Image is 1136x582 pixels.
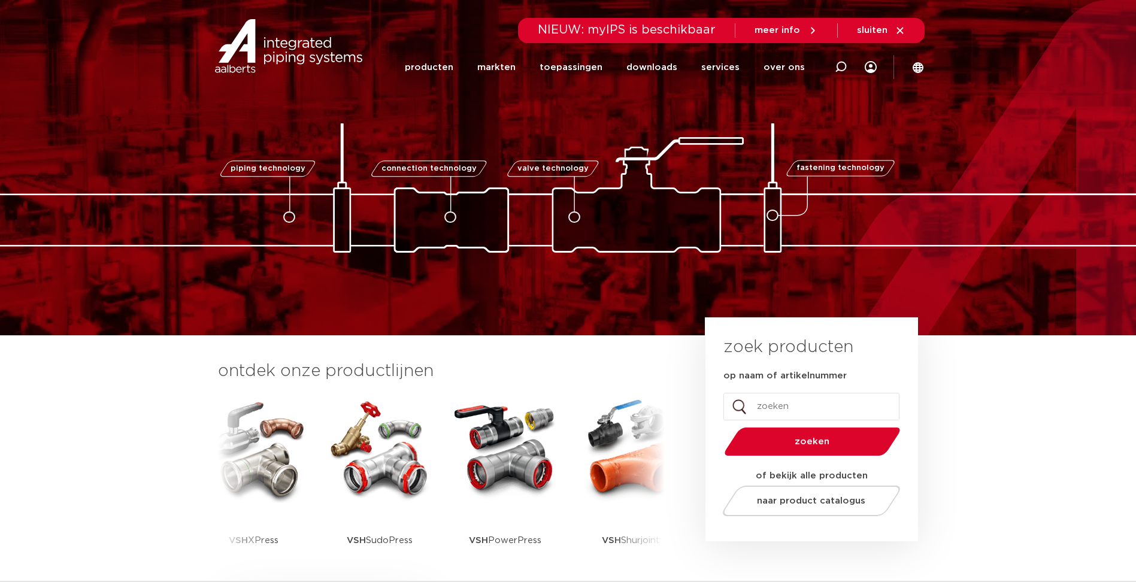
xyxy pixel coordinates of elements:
[857,26,887,35] span: sluiten
[755,437,870,446] span: zoeken
[218,359,665,383] h3: ontdek onze productlijnen
[719,486,903,516] a: naar product catalogus
[755,25,818,36] a: meer info
[857,25,905,36] a: sluiten
[865,43,877,92] div: my IPS
[229,503,278,578] p: XPress
[719,426,905,457] button: zoeken
[229,536,248,545] strong: VSH
[538,24,716,36] span: NIEUW: myIPS is beschikbaar
[517,165,589,172] span: valve technology
[755,26,800,35] span: meer info
[757,496,865,505] span: naar product catalogus
[326,395,434,578] a: VSHSudoPress
[723,393,899,420] input: zoeken
[626,43,677,92] a: downloads
[723,335,853,359] h3: zoek producten
[602,503,660,578] p: Shurjoint
[347,503,413,578] p: SudoPress
[602,536,621,545] strong: VSH
[452,395,559,578] a: VSHPowerPress
[405,43,453,92] a: producten
[200,395,308,578] a: VSHXPress
[756,471,868,480] strong: of bekijk alle producten
[764,43,805,92] a: over ons
[477,43,516,92] a: markten
[405,43,805,92] nav: Menu
[469,536,488,545] strong: VSH
[347,536,366,545] strong: VSH
[796,165,884,172] span: fastening technology
[469,503,541,578] p: PowerPress
[540,43,602,92] a: toepassingen
[723,370,847,382] label: op naam of artikelnummer
[577,395,685,578] a: VSHShurjoint
[231,165,305,172] span: piping technology
[701,43,740,92] a: services
[381,165,476,172] span: connection technology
